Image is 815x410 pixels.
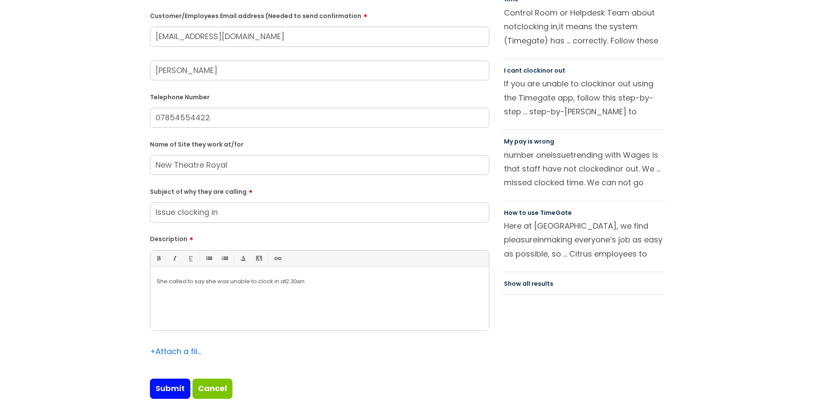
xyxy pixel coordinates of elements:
a: Underline(Ctrl-U) [185,253,195,264]
span: in [537,234,544,245]
a: Show all results [504,279,553,288]
p: Here at [GEOGRAPHIC_DATA], we find pleasure making everyone’s job as easy as possible, so ... Cit... [504,219,664,260]
div: Attach a file [150,345,201,358]
span: issue [551,150,571,160]
label: Name of Site they work at/for [150,139,489,148]
a: Cancel [192,379,232,398]
p: She called to say she was unable to clock in at [157,278,482,285]
a: I cant clockinor out [504,66,565,75]
input: Email [150,27,489,46]
span: 2.30am [286,278,305,285]
label: Subject of why they are calling [150,185,489,196]
p: If you are unable to clock or out using the Timegate app, follow this step-by-step ... step-by-[P... [504,77,664,118]
a: 1. Ordered List (Ctrl-Shift-8) [219,253,230,264]
span: in [601,78,607,89]
a: Italic (Ctrl-I) [169,253,180,264]
a: Link [272,253,283,264]
a: Bold (Ctrl-B) [153,253,164,264]
span: in [540,66,546,75]
label: Description [150,233,489,243]
span: in, [551,21,559,32]
a: My pay is wrong [504,137,554,146]
span: in [609,163,615,174]
a: Back Color [253,253,264,264]
input: Your Name [150,61,489,80]
label: Telephone Number [150,92,489,101]
a: • Unordered List (Ctrl-Shift-7) [203,253,214,264]
a: Font Color [238,253,248,264]
label: Customer/Employees Email address (Needed to send confirmation [150,9,489,20]
p: number one trending with Wages is that staff have not clocked or out. We ... missed clocked time.... [504,148,664,190]
a: How to use TimeGate [504,208,572,217]
span: clocking [517,21,549,32]
input: Submit [150,379,190,398]
p: Control Room or Helpdesk Team about not it means the system (Timegate) has ... correctly. Follow ... [504,6,664,47]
